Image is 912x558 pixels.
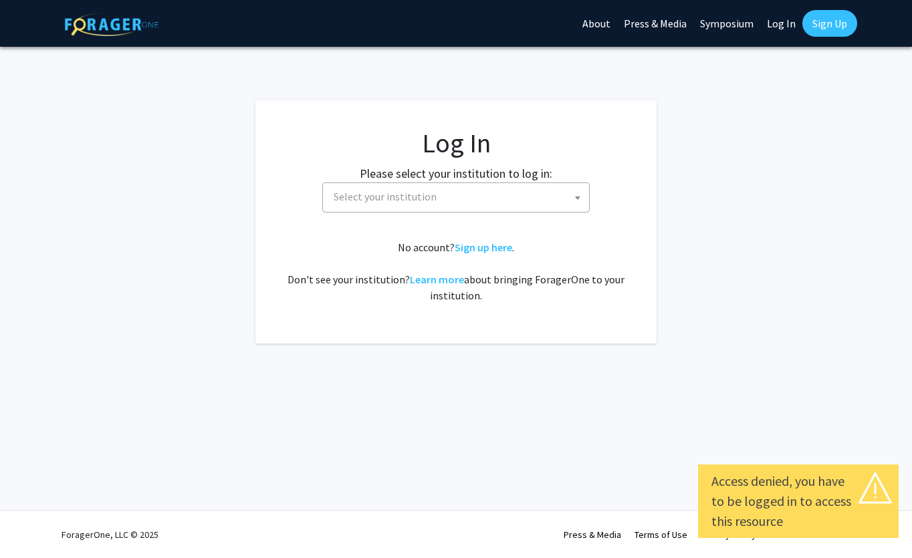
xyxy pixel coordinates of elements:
a: Sign Up [802,10,857,37]
span: Select your institution [322,182,590,213]
a: Learn more about bringing ForagerOne to your institution [410,273,464,286]
div: Access denied, you have to be logged in to access this resource [711,471,885,531]
img: ForagerOne Logo [65,13,158,36]
span: Select your institution [328,183,589,211]
a: Sign up here [455,241,512,254]
a: Terms of Use [635,529,687,541]
div: No account? . Don't see your institution? about bringing ForagerOne to your institution. [282,239,630,303]
a: Press & Media [564,529,621,541]
h1: Log In [282,127,630,159]
label: Please select your institution to log in: [360,164,552,182]
span: Select your institution [334,190,437,203]
div: ForagerOne, LLC © 2025 [62,511,158,558]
